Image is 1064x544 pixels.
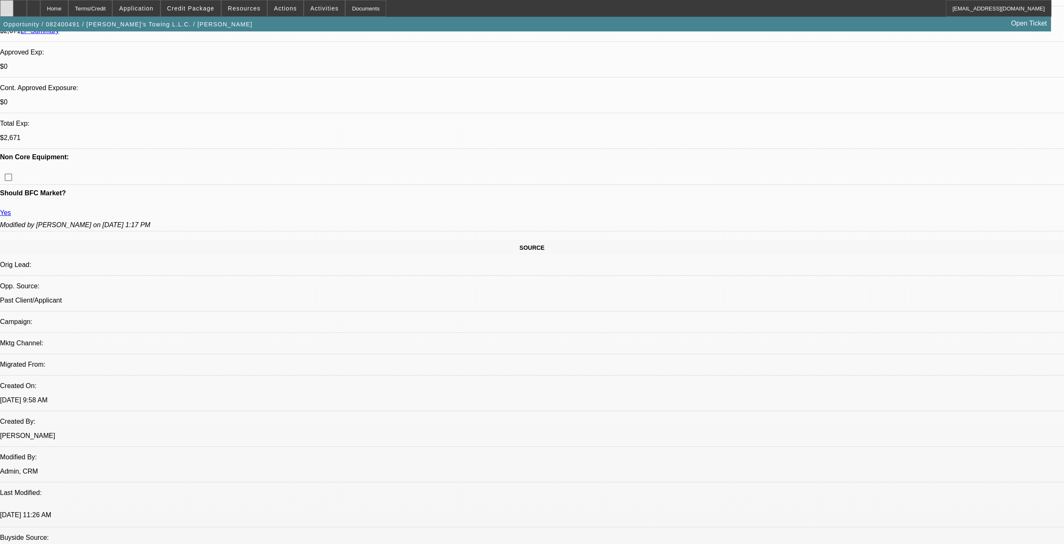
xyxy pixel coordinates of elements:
[268,0,303,16] button: Actions
[1008,16,1050,31] a: Open Ticket
[161,0,221,16] button: Credit Package
[222,0,267,16] button: Resources
[310,5,339,12] span: Activities
[274,5,297,12] span: Actions
[119,5,153,12] span: Application
[167,5,214,12] span: Credit Package
[113,0,160,16] button: Application
[3,21,253,28] span: Opportunity / 082400491 / [PERSON_NAME]'s Towing L.L.C. / [PERSON_NAME]
[304,0,345,16] button: Activities
[519,244,545,251] span: SOURCE
[228,5,261,12] span: Resources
